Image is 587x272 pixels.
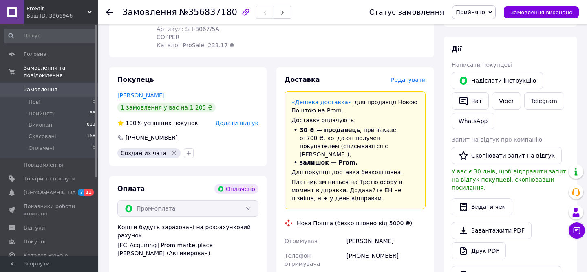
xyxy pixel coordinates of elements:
[117,76,154,83] span: Покупець
[300,159,357,166] span: залишок — Prom.
[93,145,95,152] span: 0
[291,126,419,158] li: , при заказе от 700 ₴ , когда он получен покупателем (списываются с [PERSON_NAME]);
[369,8,444,16] div: Статус замовлення
[291,99,351,105] a: «Дешева доставка»
[524,92,564,110] a: Telegram
[291,168,419,176] div: Для покупця доставка безкоштовна.
[87,121,95,129] span: 813
[391,77,426,83] span: Редагувати
[117,241,258,257] div: [FC_Acquiring] Prom marketplace [PERSON_NAME] (Активирован)
[117,92,165,99] a: [PERSON_NAME]
[452,198,512,215] button: Видати чек
[157,42,234,48] span: Каталог ProSale: 233.17 ₴
[125,134,179,142] div: [PHONE_NUMBER]
[24,161,63,169] span: Повідомлення
[452,72,543,89] button: Надіслати інструкцію
[117,185,145,193] span: Оплата
[106,8,113,16] div: Повернутися назад
[171,150,177,156] svg: Видалити мітку
[29,121,54,129] span: Виконані
[452,147,562,164] button: Скопіювати запит на відгук
[78,189,84,196] span: 7
[29,110,54,117] span: Прийняті
[117,119,198,127] div: успішних покупок
[492,92,521,110] a: Viber
[452,113,494,129] a: WhatsApp
[121,150,166,156] span: Создан из чата
[93,99,95,106] span: 0
[24,50,46,58] span: Головна
[84,189,94,196] span: 11
[29,145,54,152] span: Оплачені
[452,92,489,110] button: Чат
[452,136,542,143] span: Запит на відгук про компанію
[29,99,40,106] span: Нові
[291,116,419,124] div: Доставку оплачують:
[24,224,45,232] span: Відгуки
[452,242,506,259] a: Друк PDF
[569,222,585,239] button: Чат з покупцем
[285,76,320,83] span: Доставка
[452,61,512,68] span: Написати покупцеві
[452,222,532,239] a: Завантажити PDF
[214,184,258,194] div: Оплачено
[510,9,572,15] span: Замовлення виконано
[24,175,75,182] span: Товари та послуги
[285,252,320,267] span: Телефон отримувача
[300,127,360,133] span: 30 ₴ — продавець
[26,12,98,20] div: Ваш ID: 3966946
[24,238,46,246] span: Покупці
[117,223,258,257] div: Кошти будуть зараховані на розрахунковий рахунок
[126,120,142,126] span: 100%
[26,5,88,12] span: ProStir
[29,133,56,140] span: Скасовані
[4,29,96,43] input: Пошук
[24,203,75,217] span: Показники роботи компанії
[24,86,57,93] span: Замовлення
[291,98,419,114] div: для продавця Новою Поштою на Prom.
[179,7,237,17] span: №356837180
[345,234,427,248] div: [PERSON_NAME]
[285,238,318,244] span: Отримувач
[90,110,95,117] span: 33
[157,26,219,40] span: Артикул: SH-8067/5A COPPER
[216,120,258,126] span: Додати відгук
[24,64,98,79] span: Замовлення та повідомлення
[504,6,579,18] button: Замовлення виконано
[345,248,427,271] div: [PHONE_NUMBER]
[122,7,177,17] span: Замовлення
[291,178,419,202] div: Платник зміниться на Третю особу в момент відправки. Додавайте ЕН не пізніше, ніж у день відправки.
[452,168,566,191] span: У вас є 30 днів, щоб відправити запит на відгук покупцеві, скопіювавши посилання.
[24,189,84,196] span: [DEMOGRAPHIC_DATA]
[117,103,216,112] div: 1 замовлення у вас на 1 205 ₴
[456,9,485,15] span: Прийнято
[24,252,68,259] span: Каталог ProSale
[295,219,414,227] div: Нова Пошта (безкоштовно від 5000 ₴)
[452,45,462,53] span: Дії
[87,133,95,140] span: 168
